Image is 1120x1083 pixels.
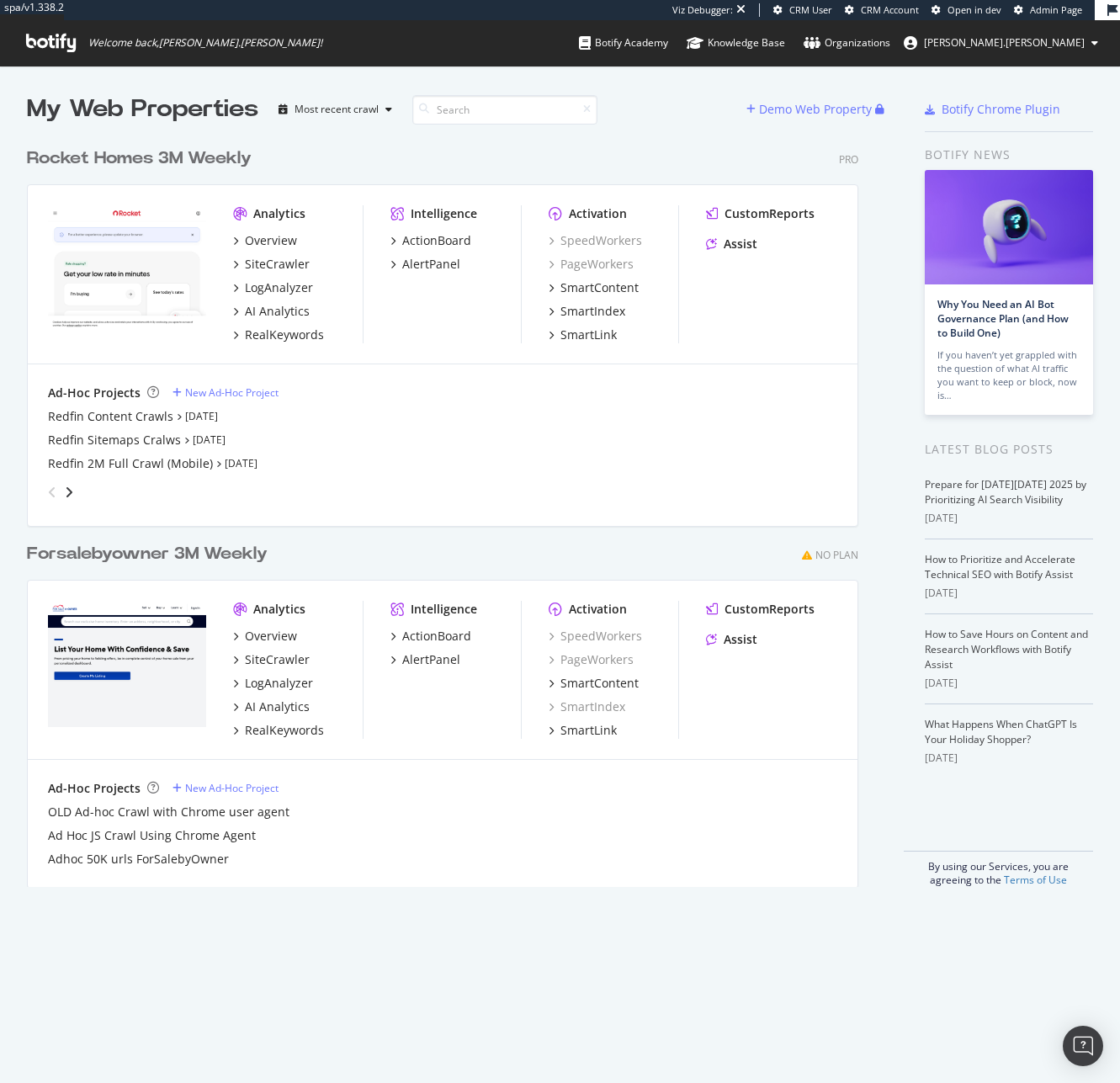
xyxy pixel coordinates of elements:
div: My Web Properties [27,93,258,126]
div: Pro [839,152,858,167]
div: Viz Debugger: [672,3,733,17]
div: SmartLink [560,326,617,343]
div: If you haven’t yet grappled with the question of what AI traffic you want to keep or block, now is… [937,348,1080,402]
div: [DATE] [925,676,1093,691]
a: LogAnalyzer [233,675,313,692]
div: Activation [569,205,627,222]
a: SpeedWorkers [549,628,642,645]
button: Most recent crawl [272,96,399,123]
a: Admin Page [1014,3,1082,17]
a: Ad Hoc JS Crawl Using Chrome Agent [48,827,256,844]
a: Redfin Sitemaps Cralws [48,432,181,449]
a: Rocket Homes 3M Weekly [27,146,258,171]
div: Adhoc 50K urls ForSalebyOwner [48,851,229,868]
a: Assist [706,236,757,252]
div: SiteCrawler [245,651,310,668]
div: [DATE] [925,511,1093,526]
span: CRM User [789,3,832,16]
a: Botify Chrome Plugin [925,101,1060,118]
a: How to Save Hours on Content and Research Workflows with Botify Assist [925,627,1088,672]
a: Demo Web Property [746,102,875,116]
div: grid [27,126,872,887]
div: ActionBoard [402,628,471,645]
a: CustomReports [706,205,815,222]
div: Activation [569,601,627,618]
a: What Happens When ChatGPT Is Your Holiday Shopper? [925,717,1077,746]
span: Open in dev [947,3,1001,16]
a: SmartIndex [549,303,625,320]
div: angle-right [63,484,75,501]
button: Demo Web Property [746,96,875,123]
a: PageWorkers [549,256,634,273]
a: New Ad-Hoc Project [173,385,279,400]
div: Intelligence [411,601,477,618]
a: AI Analytics [233,303,310,320]
div: Botify news [925,146,1093,164]
a: AlertPanel [390,651,460,668]
div: CustomReports [725,601,815,618]
a: Why You Need an AI Bot Governance Plan (and How to Build One) [937,297,1069,340]
div: SmartContent [560,279,639,296]
a: RealKeywords [233,722,324,739]
div: Assist [724,236,757,252]
div: Demo Web Property [759,101,872,118]
div: SmartContent [560,675,639,692]
a: AI Analytics [233,698,310,715]
div: LogAnalyzer [245,279,313,296]
a: Redfin Content Crawls [48,408,173,425]
div: AlertPanel [402,256,460,273]
a: [DATE] [185,409,218,423]
a: SmartContent [549,675,639,692]
a: [DATE] [193,433,226,447]
span: Admin Page [1030,3,1082,16]
button: [PERSON_NAME].[PERSON_NAME] [890,29,1112,56]
a: SiteCrawler [233,651,310,668]
div: Ad-Hoc Projects [48,385,141,401]
a: CustomReports [706,601,815,618]
div: SiteCrawler [245,256,310,273]
div: Latest Blog Posts [925,440,1093,459]
div: SmartLink [560,722,617,739]
div: Knowledge Base [687,35,785,51]
a: Overview [233,628,297,645]
span: Welcome back, [PERSON_NAME].[PERSON_NAME] ! [88,36,322,50]
div: Assist [724,631,757,648]
div: Analytics [253,205,305,222]
div: By using our Services, you are agreeing to the [904,851,1093,887]
div: RealKeywords [245,722,324,739]
div: SmartIndex [560,303,625,320]
a: Forsalebyowner 3M Weekly [27,542,274,566]
div: AI Analytics [245,698,310,715]
div: SmartIndex [549,698,625,715]
a: Organizations [804,20,890,66]
div: Open Intercom Messenger [1063,1026,1103,1066]
a: OLD Ad-hoc Crawl with Chrome user agent [48,804,289,820]
a: Redfin 2M Full Crawl (Mobile) [48,455,213,472]
div: PageWorkers [549,651,634,668]
a: Terms of Use [1004,873,1067,887]
a: AlertPanel [390,256,460,273]
div: ActionBoard [402,232,471,249]
a: Prepare for [DATE][DATE] 2025 by Prioritizing AI Search Visibility [925,477,1086,507]
span: CRM Account [861,3,919,16]
a: CRM User [773,3,832,17]
span: jessica.jordan [924,35,1085,50]
a: Knowledge Base [687,20,785,66]
div: Most recent crawl [295,104,379,114]
div: RealKeywords [245,326,324,343]
div: LogAnalyzer [245,675,313,692]
div: Intelligence [411,205,477,222]
a: Botify Academy [579,20,668,66]
div: New Ad-Hoc Project [185,385,279,400]
img: www.rocket.com [48,205,206,332]
a: Open in dev [932,3,1001,17]
a: SmartLink [549,722,617,739]
a: SmartLink [549,326,617,343]
div: Analytics [253,601,305,618]
a: SmartContent [549,279,639,296]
